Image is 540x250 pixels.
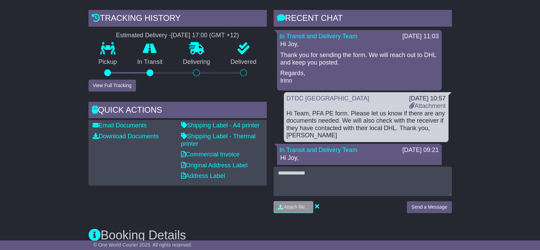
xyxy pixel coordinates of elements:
h3: Booking Details [88,228,452,242]
div: Hi Team, PFA PE form. Please let us know if there are any documents needed. We will also check wi... [287,110,446,139]
p: Hi Joy, [280,154,438,169]
p: Delivering [173,58,221,66]
a: Commercial Invoice [181,151,240,158]
a: Address Label [181,172,225,179]
div: [DATE] 17:00 (GMT +12) [171,32,239,39]
button: Send a Message [407,201,452,213]
div: [DATE] 09:21 [402,147,439,154]
div: [DATE] 10:57 [409,95,445,102]
a: Download Documents [93,133,159,140]
a: In Transit and Delivery Team [280,33,358,40]
div: [DATE] 11:03 [402,33,439,40]
p: In Transit [127,58,173,66]
p: Delivered [220,58,267,66]
p: Regards, Irinn [280,70,438,84]
a: Original Address Label [181,162,248,169]
button: View Full Tracking [88,80,136,92]
a: Shipping Label - A4 printer [181,122,260,129]
div: RECENT CHAT [274,10,452,28]
div: Quick Actions [88,102,267,120]
a: Shipping Label - Thermal printer [181,133,256,147]
a: In Transit and Delivery Team [280,147,358,153]
div: Tracking history [88,10,267,28]
span: © One World Courier 2025. All rights reserved. [94,242,192,248]
a: DTDC [GEOGRAPHIC_DATA] [287,95,369,102]
p: Hi Joy, [280,41,438,48]
div: Estimated Delivery - [88,32,267,39]
a: Attachment [409,102,445,109]
a: Email Documents [93,122,147,129]
p: Pickup [88,58,127,66]
p: Thank you for sending the form. We will reach out to DHL and keep you posted. [280,52,438,66]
